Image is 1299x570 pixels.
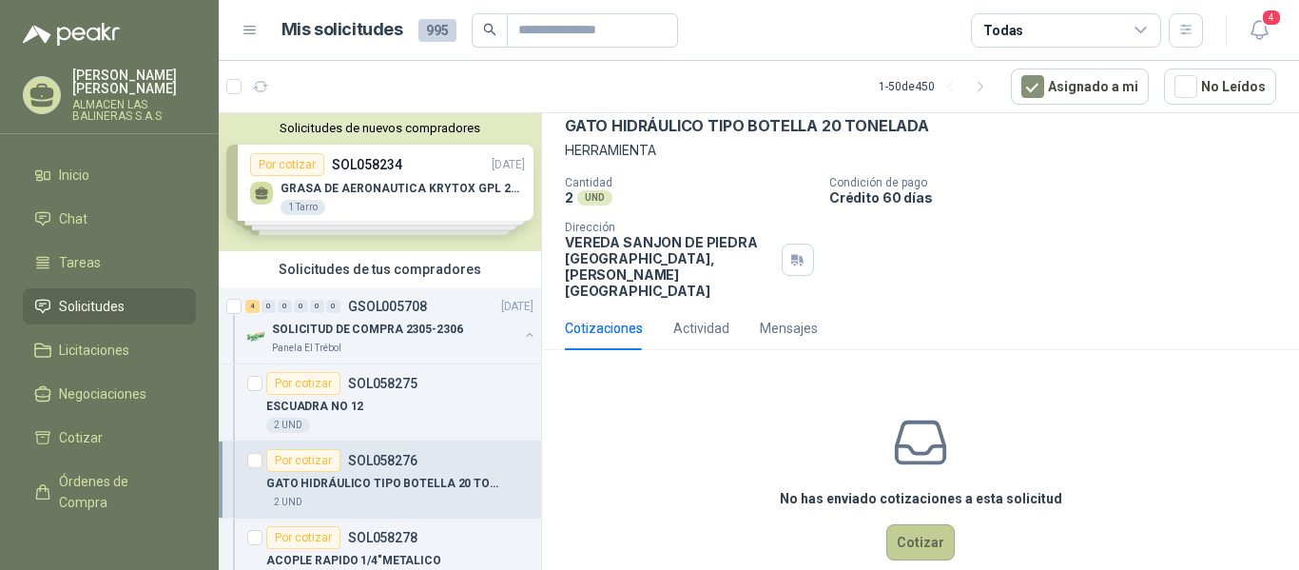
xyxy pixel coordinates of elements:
[59,383,146,404] span: Negociaciones
[59,208,87,229] span: Chat
[245,295,537,356] a: 4 0 0 0 0 0 GSOL005708[DATE] Company LogoSOLICITUD DE COMPRA 2305-2306Panela El Trébol
[565,116,929,136] p: GATO HIDRÁULICO TIPO BOTELLA 20 TONELADA
[348,531,417,544] p: SOL058278
[266,475,503,493] p: GATO HIDRÁULICO TIPO BOTELLA 20 TONELADA
[226,121,533,135] button: Solicitudes de nuevos compradores
[879,71,996,102] div: 1 - 50 de 450
[501,298,533,316] p: [DATE]
[348,300,427,313] p: GSOL005708
[23,201,196,237] a: Chat
[983,20,1023,41] div: Todas
[673,318,729,339] div: Actividad
[245,325,268,348] img: Company Logo
[219,251,541,287] div: Solicitudes de tus compradores
[23,463,196,521] a: Órdenes de Compra
[72,69,196,95] p: [PERSON_NAME] [PERSON_NAME]
[272,321,463,339] p: SOLICITUD DE COMPRA 2305-2306
[348,454,417,467] p: SOL058276
[577,190,612,206] div: UND
[23,420,196,456] a: Cotizar
[23,376,196,412] a: Negociaciones
[219,442,541,519] a: Por cotizarSOL058276GATO HIDRÁULICO TIPO BOTELLA 20 TONELADA2 UND
[59,296,125,317] span: Solicitudes
[278,300,292,313] div: 0
[262,300,276,313] div: 0
[829,189,1291,206] p: Crédito 60 días
[23,288,196,324] a: Solicitudes
[219,364,541,442] a: Por cotizarSOL058275ESCUADRA NO 122 UND
[23,245,196,281] a: Tareas
[59,427,103,448] span: Cotizar
[1011,69,1149,105] button: Asignado a mi
[272,341,341,356] p: Panela El Trébol
[245,300,260,313] div: 4
[760,318,818,339] div: Mensajes
[266,372,340,395] div: Por cotizar
[1261,9,1282,27] span: 4
[281,16,403,44] h1: Mis solicitudes
[266,398,363,416] p: ESCUADRA NO 12
[266,449,340,472] div: Por cotizar
[565,189,573,206] p: 2
[565,221,774,234] p: Dirección
[219,113,541,251] div: Solicitudes de nuevos compradoresPor cotizarSOL058234[DATE] GRASA DE AERONAUTICA KRYTOX GPL 207 (...
[1164,69,1276,105] button: No Leídos
[23,332,196,368] a: Licitaciones
[59,252,101,273] span: Tareas
[483,23,496,36] span: search
[829,176,1291,189] p: Condición de pago
[59,165,89,186] span: Inicio
[310,300,324,313] div: 0
[326,300,340,313] div: 0
[23,157,196,193] a: Inicio
[72,99,196,122] p: ALMACEN LAS BALINERAS S.A.S
[266,526,340,549] div: Por cotizar
[1242,13,1276,48] button: 4
[348,377,417,390] p: SOL058275
[59,471,178,513] span: Órdenes de Compra
[565,234,774,299] p: VEREDA SANJON DE PIEDRA [GEOGRAPHIC_DATA] , [PERSON_NAME][GEOGRAPHIC_DATA]
[565,176,814,189] p: Cantidad
[266,495,310,510] div: 2 UND
[565,140,1276,161] p: HERRAMIENTA
[886,524,955,560] button: Cotizar
[780,488,1062,509] h3: No has enviado cotizaciones a esta solicitud
[418,19,456,42] span: 995
[266,552,441,570] p: ACOPLE RAPIDO 1/4"METALICO
[565,318,643,339] div: Cotizaciones
[294,300,308,313] div: 0
[59,340,129,361] span: Licitaciones
[266,418,310,433] div: 2 UND
[23,23,120,46] img: Logo peakr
